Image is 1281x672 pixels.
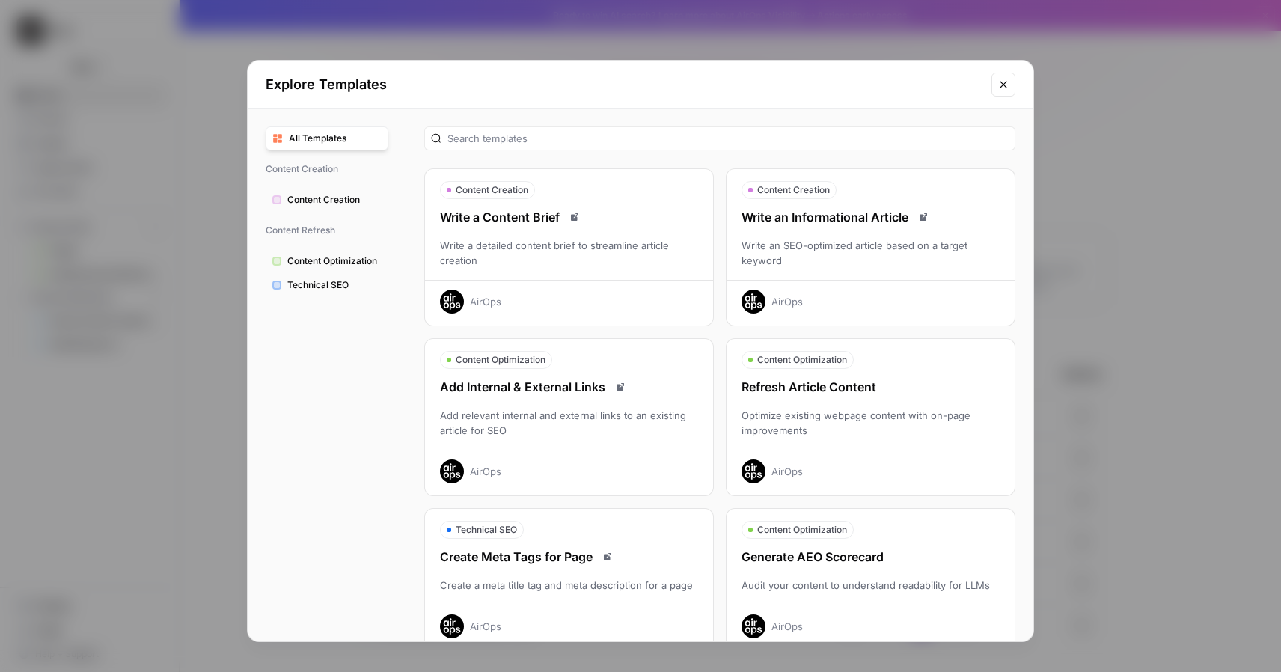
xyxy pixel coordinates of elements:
div: AirOps [470,464,501,479]
span: Content Optimization [287,254,382,268]
div: Create Meta Tags for Page [425,548,713,566]
span: All Templates [289,132,382,145]
button: Content Creation [266,188,388,212]
button: Content CreationWrite a Content BriefRead docsWrite a detailed content brief to streamline articl... [424,168,714,326]
button: Content CreationWrite an Informational ArticleRead docsWrite an SEO-optimized article based on a ... [726,168,1015,326]
div: AirOps [470,619,501,634]
div: Generate AEO Scorecard [727,548,1015,566]
span: Content Optimization [757,353,847,367]
div: AirOps [771,464,803,479]
button: Content OptimizationAdd Internal & External LinksRead docsAdd relevant internal and external link... [424,338,714,496]
div: Write a detailed content brief to streamline article creation [425,238,713,268]
span: Content Optimization [757,523,847,537]
span: Content Creation [456,183,528,197]
div: Refresh Article Content [727,378,1015,396]
span: Content Creation [266,156,388,182]
button: All Templates [266,126,388,150]
span: Content Creation [757,183,830,197]
span: Technical SEO [456,523,517,537]
div: AirOps [771,619,803,634]
span: Technical SEO [287,278,382,292]
span: Content Refresh [266,218,388,243]
div: Optimize existing webpage content with on-page improvements [727,408,1015,438]
button: Technical SEOCreate Meta Tags for PageRead docsCreate a meta title tag and meta description for a... [424,508,714,651]
div: Create a meta title tag and meta description for a page [425,578,713,593]
a: Read docs [611,378,629,396]
button: Technical SEO [266,273,388,297]
div: Write an SEO-optimized article based on a target keyword [727,238,1015,268]
span: Content Creation [287,193,382,207]
button: Content OptimizationGenerate AEO ScorecardAudit your content to understand readability for LLMsAi... [726,508,1015,651]
a: Read docs [566,208,584,226]
a: Read docs [914,208,932,226]
a: Read docs [599,548,617,566]
div: Write a Content Brief [425,208,713,226]
h2: Explore Templates [266,74,982,95]
button: Content Optimization [266,249,388,273]
div: Write an Informational Article [727,208,1015,226]
button: Close modal [991,73,1015,97]
div: AirOps [771,294,803,309]
input: Search templates [447,131,1009,146]
div: Add relevant internal and external links to an existing article for SEO [425,408,713,438]
button: Content OptimizationRefresh Article ContentOptimize existing webpage content with on-page improve... [726,338,1015,496]
div: Audit your content to understand readability for LLMs [727,578,1015,593]
span: Content Optimization [456,353,545,367]
div: AirOps [470,294,501,309]
div: Add Internal & External Links [425,378,713,396]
